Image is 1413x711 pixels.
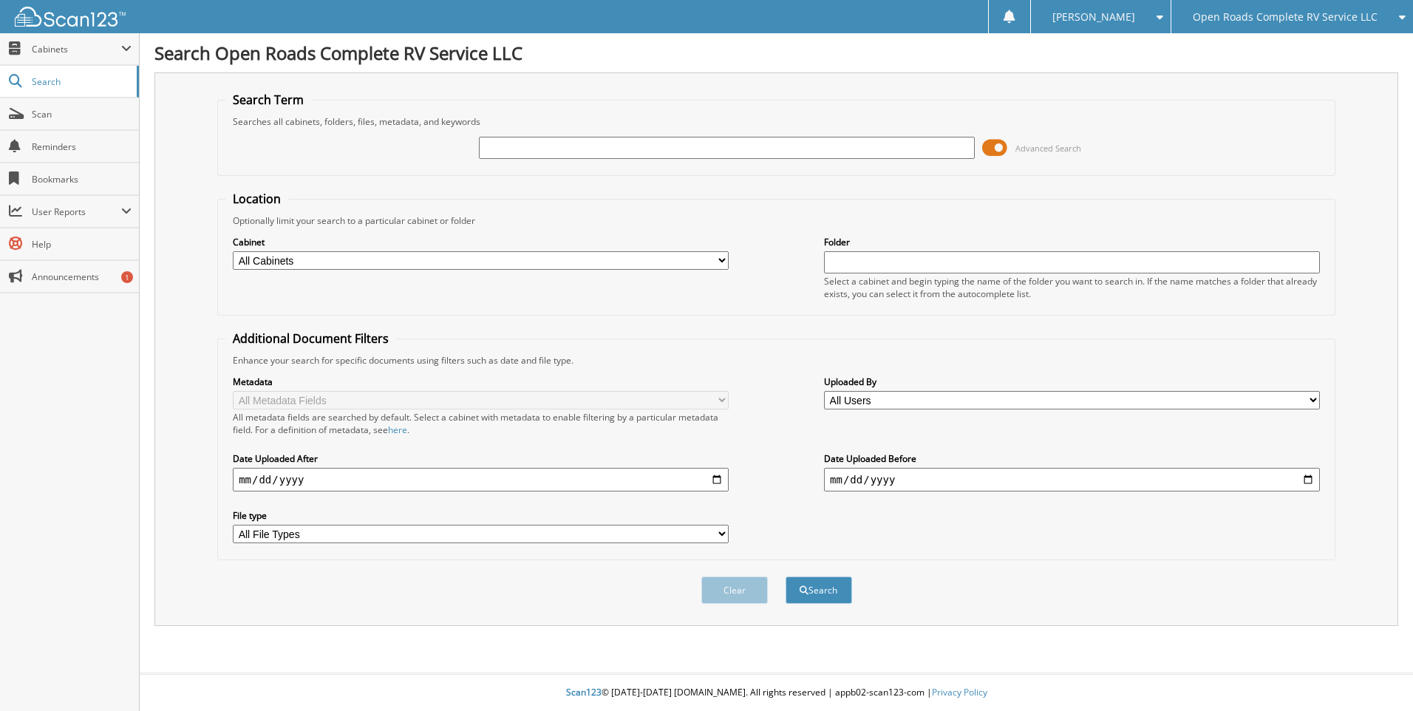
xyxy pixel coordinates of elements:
[225,191,288,207] legend: Location
[233,452,729,465] label: Date Uploaded After
[32,238,132,251] span: Help
[225,214,1327,227] div: Optionally limit your search to a particular cabinet or folder
[233,375,729,388] label: Metadata
[15,7,126,27] img: scan123-logo-white.svg
[233,236,729,248] label: Cabinet
[225,330,396,347] legend: Additional Document Filters
[225,92,311,108] legend: Search Term
[121,271,133,283] div: 1
[233,509,729,522] label: File type
[566,686,602,698] span: Scan123
[32,173,132,186] span: Bookmarks
[388,423,407,436] a: here
[225,354,1327,367] div: Enhance your search for specific documents using filters such as date and file type.
[824,236,1320,248] label: Folder
[154,41,1398,65] h1: Search Open Roads Complete RV Service LLC
[1193,13,1378,21] span: Open Roads Complete RV Service LLC
[824,468,1320,491] input: end
[233,468,729,491] input: start
[225,115,1327,128] div: Searches all cabinets, folders, files, metadata, and keywords
[701,576,768,604] button: Clear
[32,75,129,88] span: Search
[32,43,121,55] span: Cabinets
[932,686,987,698] a: Privacy Policy
[824,375,1320,388] label: Uploaded By
[32,205,121,218] span: User Reports
[32,271,132,283] span: Announcements
[824,452,1320,465] label: Date Uploaded Before
[233,411,729,436] div: All metadata fields are searched by default. Select a cabinet with metadata to enable filtering b...
[32,140,132,153] span: Reminders
[1015,143,1081,154] span: Advanced Search
[824,275,1320,300] div: Select a cabinet and begin typing the name of the folder you want to search in. If the name match...
[140,675,1413,711] div: © [DATE]-[DATE] [DOMAIN_NAME]. All rights reserved | appb02-scan123-com |
[786,576,852,604] button: Search
[32,108,132,120] span: Scan
[1052,13,1135,21] span: [PERSON_NAME]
